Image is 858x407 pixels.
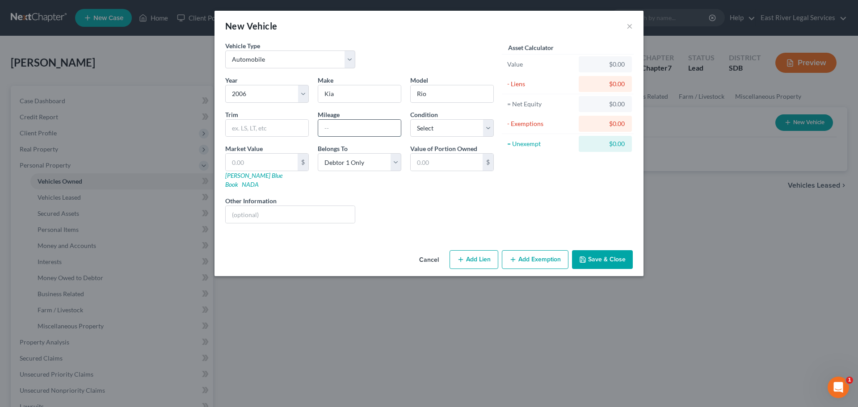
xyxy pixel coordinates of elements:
[411,154,483,171] input: 0.00
[410,144,477,153] label: Value of Portion Owned
[225,110,238,119] label: Trim
[225,196,277,206] label: Other Information
[318,110,340,119] label: Mileage
[627,21,633,31] button: ×
[586,80,625,88] div: $0.00
[586,139,625,148] div: $0.00
[507,100,575,109] div: = Net Equity
[846,377,853,384] span: 1
[242,180,259,188] a: NADA
[508,43,554,52] label: Asset Calculator
[226,206,355,223] input: (optional)
[507,139,575,148] div: = Unexempt
[226,154,298,171] input: 0.00
[411,85,493,102] input: ex. Altima
[226,120,308,137] input: ex. LS, LT, etc
[298,154,308,171] div: $
[318,145,348,152] span: Belongs To
[507,80,575,88] div: - Liens
[318,85,401,102] input: ex. Nissan
[225,76,238,85] label: Year
[410,76,428,85] label: Model
[225,41,260,50] label: Vehicle Type
[586,100,625,109] div: $0.00
[450,250,498,269] button: Add Lien
[507,60,575,69] div: Value
[586,60,625,69] div: $0.00
[225,144,263,153] label: Market Value
[318,120,401,137] input: --
[502,250,568,269] button: Add Exemption
[318,76,333,84] span: Make
[412,251,446,269] button: Cancel
[225,172,282,188] a: [PERSON_NAME] Blue Book
[828,377,849,398] iframe: Intercom live chat
[483,154,493,171] div: $
[410,110,438,119] label: Condition
[572,250,633,269] button: Save & Close
[225,20,277,32] div: New Vehicle
[586,119,625,128] div: $0.00
[507,119,575,128] div: - Exemptions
